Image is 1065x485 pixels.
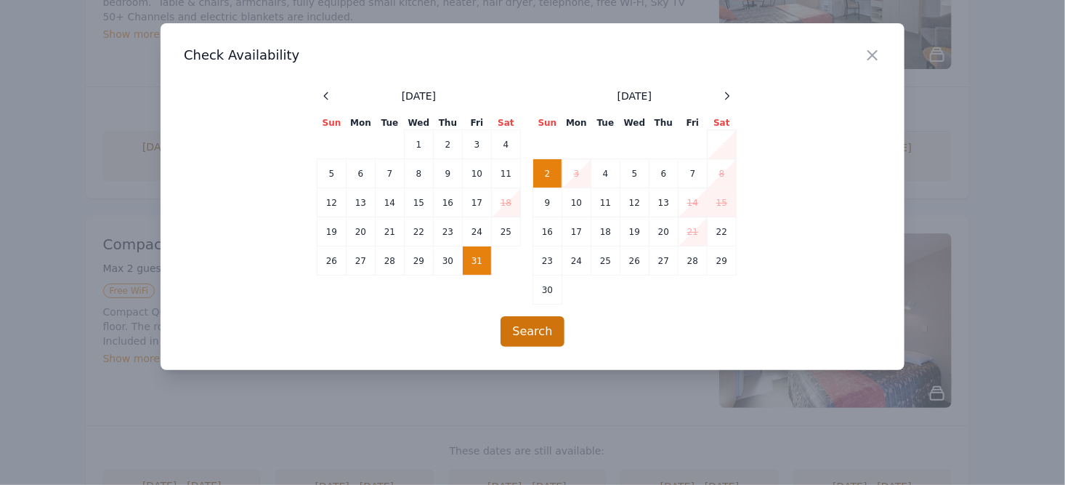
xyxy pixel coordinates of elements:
[376,159,405,188] td: 7
[463,130,492,159] td: 3
[620,188,649,217] td: 12
[317,116,347,130] th: Sun
[591,188,620,217] td: 11
[405,130,434,159] td: 1
[708,217,737,246] td: 22
[649,116,679,130] th: Thu
[679,246,708,276] td: 28
[434,217,463,246] td: 23
[434,130,463,159] td: 2
[405,159,434,188] td: 8
[317,217,347,246] td: 19
[562,246,591,276] td: 24
[347,217,376,246] td: 20
[591,159,620,188] td: 4
[562,116,591,130] th: Mon
[620,159,649,188] td: 5
[184,47,881,64] h3: Check Availability
[533,159,562,188] td: 2
[463,246,492,276] td: 31
[533,188,562,217] td: 9
[562,188,591,217] td: 10
[376,246,405,276] td: 28
[434,246,463,276] td: 30
[679,116,708,130] th: Fri
[591,217,620,246] td: 18
[708,116,737,130] th: Sat
[617,89,652,103] span: [DATE]
[347,159,376,188] td: 6
[376,116,405,130] th: Tue
[533,116,562,130] th: Sun
[463,188,492,217] td: 17
[533,217,562,246] td: 16
[492,159,521,188] td: 11
[708,246,737,276] td: 29
[376,217,405,246] td: 21
[679,188,708,217] td: 14
[317,246,347,276] td: 26
[708,159,737,188] td: 8
[347,188,376,217] td: 13
[405,217,434,246] td: 22
[463,217,492,246] td: 24
[501,316,565,347] button: Search
[591,116,620,130] th: Tue
[463,116,492,130] th: Fri
[679,159,708,188] td: 7
[347,116,376,130] th: Mon
[562,217,591,246] td: 17
[708,130,737,159] td: 1
[649,246,679,276] td: 27
[405,116,434,130] th: Wed
[591,246,620,276] td: 25
[376,188,405,217] td: 14
[492,130,521,159] td: 4
[492,217,521,246] td: 25
[679,217,708,246] td: 21
[405,188,434,217] td: 15
[463,159,492,188] td: 10
[533,276,562,305] td: 30
[405,246,434,276] td: 29
[620,246,649,276] td: 26
[492,116,521,130] th: Sat
[434,159,463,188] td: 9
[317,188,347,217] td: 12
[533,246,562,276] td: 23
[562,159,591,188] td: 3
[649,217,679,246] td: 20
[317,159,347,188] td: 5
[708,188,737,217] td: 15
[347,246,376,276] td: 27
[649,188,679,217] td: 13
[402,89,436,103] span: [DATE]
[620,217,649,246] td: 19
[434,188,463,217] td: 16
[649,159,679,188] td: 6
[492,188,521,217] td: 18
[620,116,649,130] th: Wed
[434,116,463,130] th: Thu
